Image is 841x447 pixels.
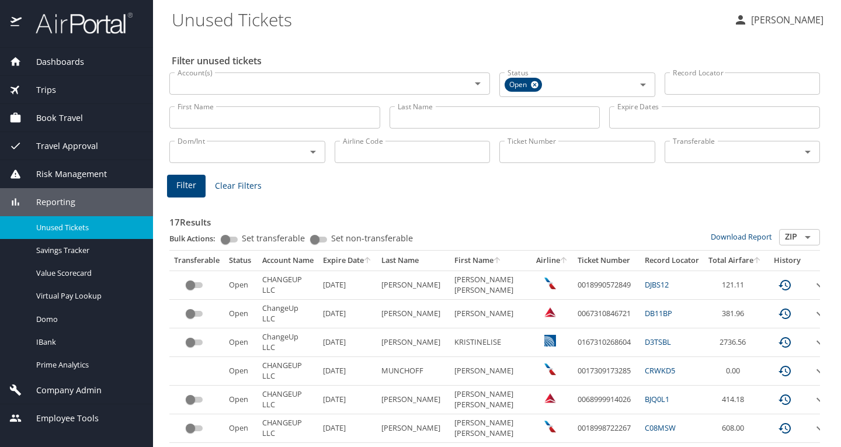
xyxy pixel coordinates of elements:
[167,175,206,197] button: Filter
[36,245,139,256] span: Savings Tracker
[36,359,139,370] span: Prime Analytics
[704,251,766,271] th: Total Airfare
[729,9,828,30] button: [PERSON_NAME]
[318,328,377,357] td: [DATE]
[258,300,318,328] td: ChangeUp LLC
[450,414,531,443] td: [PERSON_NAME] [PERSON_NAME]
[318,251,377,271] th: Expire Date
[318,271,377,299] td: [DATE]
[800,229,816,245] button: Open
[224,300,258,328] td: Open
[224,357,258,386] td: Open
[224,386,258,414] td: Open
[704,414,766,443] td: 608.00
[560,257,568,265] button: sort
[172,1,724,37] h1: Unused Tickets
[813,335,827,349] button: expand row
[22,412,99,425] span: Employee Tools
[573,357,640,386] td: 0017309173285
[494,257,502,265] button: sort
[318,357,377,386] td: [DATE]
[505,79,534,91] span: Open
[377,328,450,357] td: [PERSON_NAME]
[377,300,450,328] td: [PERSON_NAME]
[36,268,139,279] span: Value Scorecard
[450,271,531,299] td: [PERSON_NAME] [PERSON_NAME]
[174,255,220,266] div: Transferable
[258,357,318,386] td: CHANGEUP LLC
[813,364,827,378] button: expand row
[36,314,139,325] span: Domo
[450,357,531,386] td: [PERSON_NAME]
[505,78,542,92] div: Open
[645,422,676,433] a: C08MSW
[305,144,321,160] button: Open
[318,414,377,443] td: [DATE]
[766,251,808,271] th: History
[573,251,640,271] th: Ticket Number
[22,196,75,209] span: Reporting
[22,140,98,153] span: Travel Approval
[544,421,556,432] img: American Airlines
[258,251,318,271] th: Account Name
[645,337,671,347] a: D3TSBL
[377,357,450,386] td: MUNCHOFF
[813,307,827,321] button: expand row
[753,257,762,265] button: sort
[36,290,139,302] span: Virtual Pay Lookup
[813,421,827,435] button: expand row
[544,306,556,318] img: Delta Airlines
[573,271,640,299] td: 0018990572849
[11,12,23,34] img: icon-airportal.png
[704,300,766,328] td: 381.96
[258,414,318,443] td: CHANGEUP LLC
[210,175,266,197] button: Clear Filters
[573,414,640,443] td: 0018998722267
[331,234,413,242] span: Set non-transferable
[169,209,820,229] h3: 17 Results
[36,222,139,233] span: Unused Tickets
[470,75,486,92] button: Open
[22,384,102,397] span: Company Admin
[377,251,450,271] th: Last Name
[544,392,556,404] img: Delta Airlines
[531,251,573,271] th: Airline
[176,178,196,193] span: Filter
[645,279,669,290] a: DJBS12
[748,13,823,27] p: [PERSON_NAME]
[377,386,450,414] td: [PERSON_NAME]
[711,231,772,242] a: Download Report
[544,363,556,375] img: wUYAEN7r47F0eX+AAAAAElFTkSuQmCC
[224,414,258,443] td: Open
[645,308,672,318] a: DB11BP
[172,51,822,70] h2: Filter unused tickets
[22,56,84,68] span: Dashboards
[573,328,640,357] td: 0167310268604
[544,278,556,289] img: American Airlines
[22,168,107,181] span: Risk Management
[22,84,56,96] span: Trips
[258,271,318,299] td: CHANGEUP LLC
[544,335,556,346] img: United Airlines
[573,386,640,414] td: 0068999914026
[450,251,531,271] th: First Name
[704,357,766,386] td: 0.00
[640,251,704,271] th: Record Locator
[22,112,83,124] span: Book Travel
[169,233,225,244] p: Bulk Actions:
[800,144,816,160] button: Open
[224,271,258,299] td: Open
[450,300,531,328] td: [PERSON_NAME]
[23,12,133,34] img: airportal-logo.png
[242,234,305,242] span: Set transferable
[377,414,450,443] td: [PERSON_NAME]
[813,393,827,407] button: expand row
[573,300,640,328] td: 0067310846721
[635,77,651,93] button: Open
[450,386,531,414] td: [PERSON_NAME] [PERSON_NAME]
[215,179,262,193] span: Clear Filters
[450,328,531,357] td: KRISTINELISE
[36,337,139,348] span: IBank
[704,328,766,357] td: 2736.56
[645,365,675,376] a: CRWKD5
